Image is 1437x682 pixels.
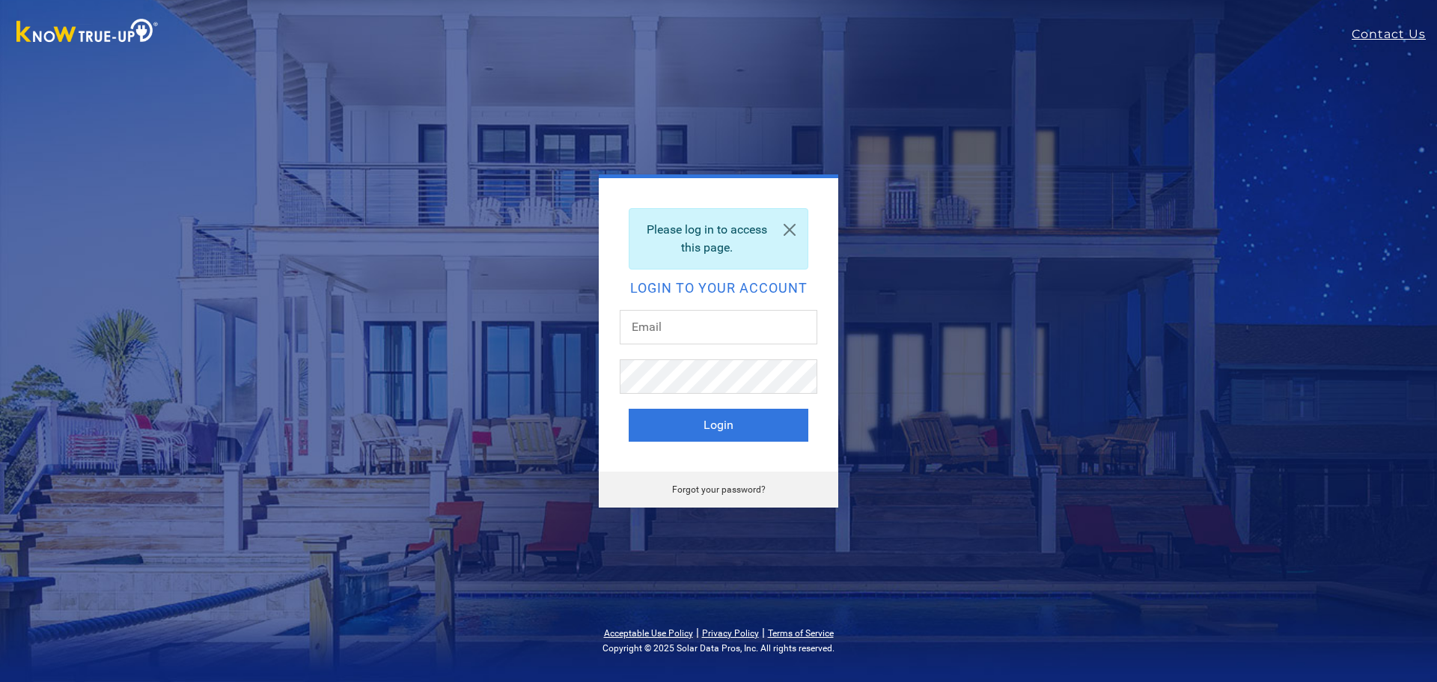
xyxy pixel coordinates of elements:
[768,628,834,639] a: Terms of Service
[696,625,699,639] span: |
[629,281,808,295] h2: Login to your account
[702,628,759,639] a: Privacy Policy
[620,310,817,344] input: Email
[762,625,765,639] span: |
[629,409,808,442] button: Login
[672,484,766,495] a: Forgot your password?
[772,209,808,251] a: Close
[604,628,693,639] a: Acceptable Use Policy
[1352,25,1437,43] a: Contact Us
[9,16,166,49] img: Know True-Up
[629,208,808,270] div: Please log in to access this page.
